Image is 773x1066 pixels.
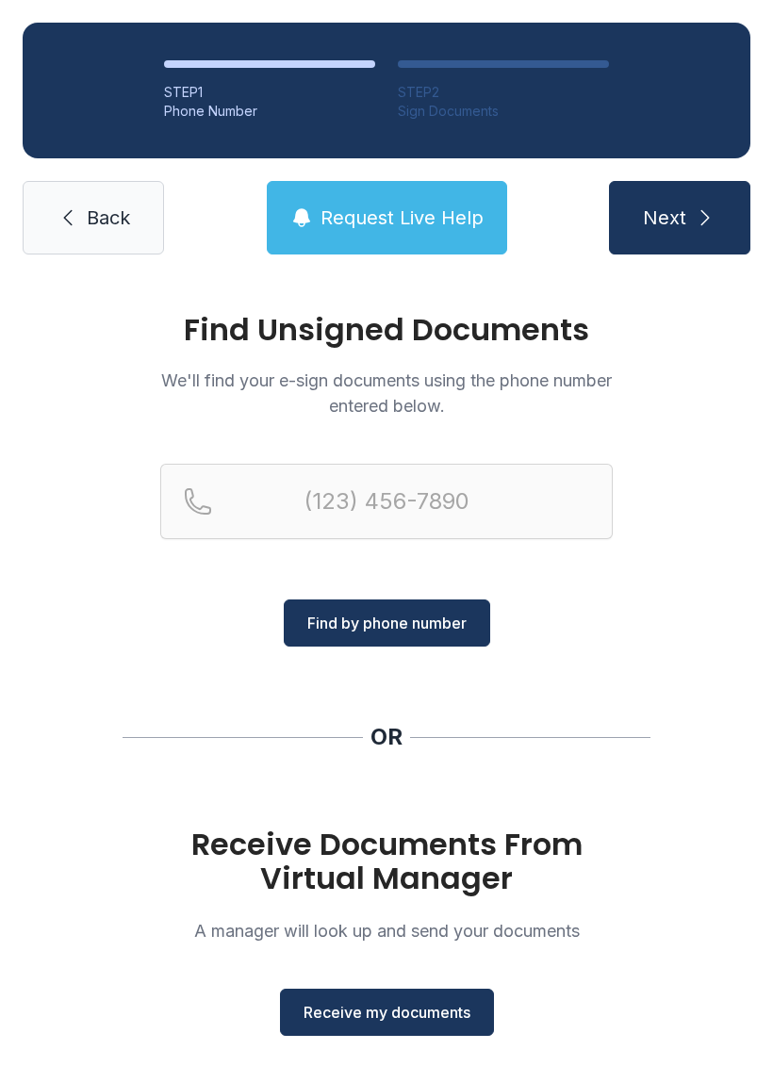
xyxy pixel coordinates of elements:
[160,368,613,418] p: We'll find your e-sign documents using the phone number entered below.
[398,83,609,102] div: STEP 2
[307,612,467,634] span: Find by phone number
[398,102,609,121] div: Sign Documents
[160,315,613,345] h1: Find Unsigned Documents
[87,205,130,231] span: Back
[160,828,613,895] h1: Receive Documents From Virtual Manager
[304,1001,470,1024] span: Receive my documents
[160,464,613,539] input: Reservation phone number
[160,918,613,943] p: A manager will look up and send your documents
[370,722,403,752] div: OR
[164,83,375,102] div: STEP 1
[164,102,375,121] div: Phone Number
[321,205,484,231] span: Request Live Help
[643,205,686,231] span: Next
